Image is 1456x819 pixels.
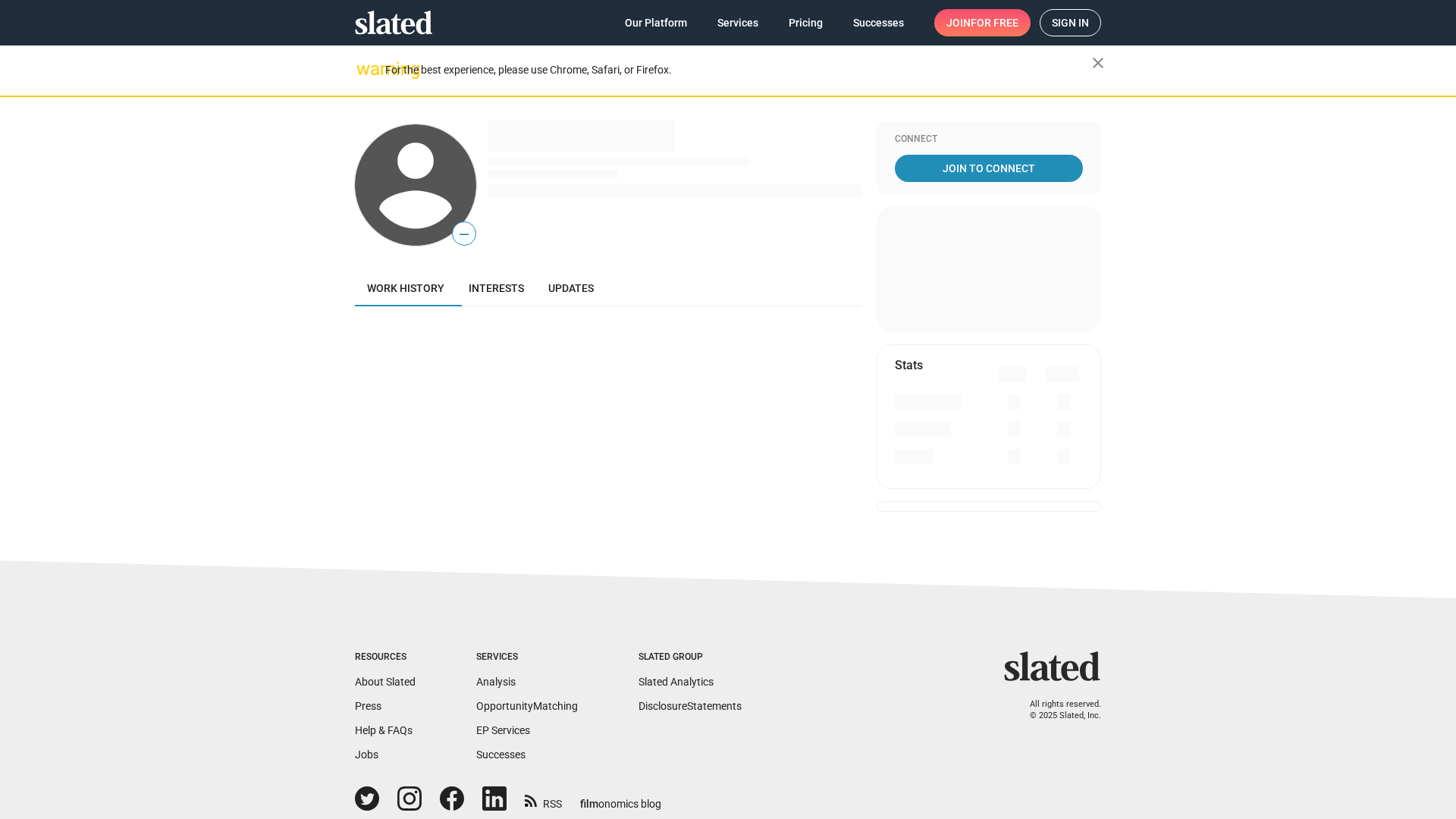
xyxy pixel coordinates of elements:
a: RSS [525,788,562,811]
div: Resources [355,651,416,664]
span: Join [946,9,1018,36]
a: Jobs [355,748,378,761]
a: filmonomics blog [580,785,661,811]
a: Our Platform [613,9,699,36]
a: DisclosureStatements [639,700,742,712]
a: Press [355,700,381,712]
a: Join To Connect [895,155,1083,182]
span: Pricing [789,9,823,36]
a: Sign in [1040,9,1101,36]
a: Slated Analytics [639,676,714,688]
a: Updates [536,270,606,306]
a: About Slated [355,676,416,688]
span: film [580,798,598,810]
a: Joinfor free [934,9,1031,36]
div: Connect [895,133,1083,146]
div: Services [476,651,578,664]
span: for free [971,9,1018,36]
span: Updates [548,282,594,294]
mat-icon: warning [356,60,375,78]
span: Sign in [1052,10,1089,36]
a: Analysis [476,676,516,688]
span: Interests [469,282,524,294]
a: Services [705,9,770,36]
a: Successes [841,9,916,36]
a: Work history [355,270,457,306]
span: Join To Connect [898,155,1080,182]
a: EP Services [476,724,530,736]
a: Interests [457,270,536,306]
mat-icon: close [1089,54,1107,72]
span: Work history [367,282,444,294]
a: Help & FAQs [355,724,413,736]
div: For the best experience, please use Chrome, Safari, or Firefox. [385,60,1092,80]
p: All rights reserved. © 2025 Slated, Inc. [1014,699,1101,721]
span: Services [717,9,758,36]
a: OpportunityMatching [476,700,578,712]
div: Slated Group [639,651,742,664]
a: Successes [476,748,526,761]
a: Pricing [777,9,835,36]
span: Successes [853,9,904,36]
span: Our Platform [625,9,687,36]
mat-card-title: Stats [895,357,923,373]
span: — [453,224,475,244]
